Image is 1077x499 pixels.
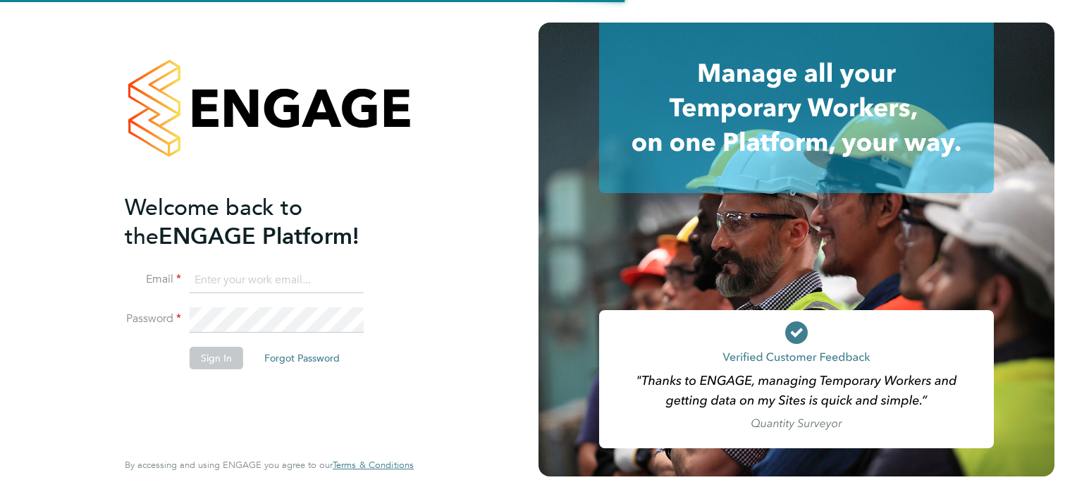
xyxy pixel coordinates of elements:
[125,312,181,326] label: Password
[333,459,414,471] span: Terms & Conditions
[190,268,364,293] input: Enter your work email...
[333,460,414,471] a: Terms & Conditions
[253,347,351,369] button: Forgot Password
[125,193,400,251] h2: ENGAGE Platform!
[190,347,243,369] button: Sign In
[125,194,302,250] span: Welcome back to the
[125,272,181,287] label: Email
[125,459,414,471] span: By accessing and using ENGAGE you agree to our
